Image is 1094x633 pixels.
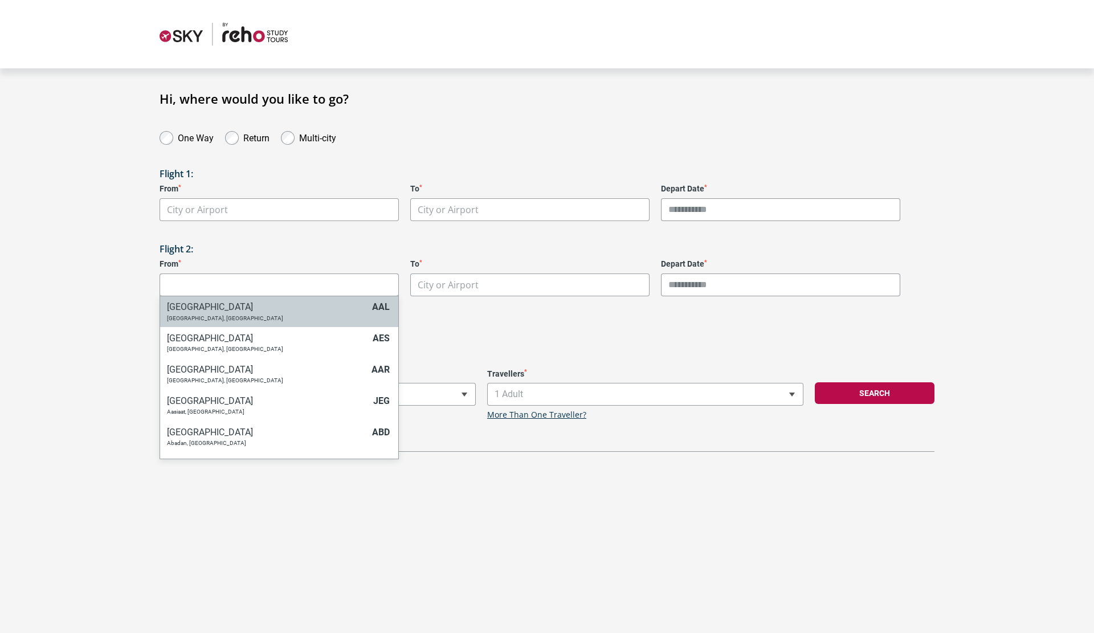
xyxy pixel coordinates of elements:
span: City or Airport [160,273,399,296]
label: One Way [178,130,214,144]
span: City or Airport [167,203,228,216]
span: AAL [372,301,390,312]
a: More Than One Traveller? [487,410,586,420]
span: 1 Adult [488,383,803,405]
h1: Hi, where would you like to go? [160,91,934,106]
label: To [410,184,650,194]
p: [GEOGRAPHIC_DATA], [GEOGRAPHIC_DATA] [167,315,366,322]
button: Search [815,382,934,404]
span: City or Airport [411,199,649,221]
label: Multi-city [299,130,336,144]
p: Aasiaat, [GEOGRAPHIC_DATA] [167,409,368,415]
label: To [410,259,650,269]
span: AES [373,333,390,344]
label: Depart Date [661,259,900,269]
input: Search [160,273,398,296]
span: 1 Adult [487,383,803,406]
label: Depart Date [661,184,900,194]
span: City or Airport [410,198,650,221]
h6: [GEOGRAPHIC_DATA] [167,458,367,468]
label: Return [243,130,270,144]
label: From [160,259,399,269]
span: City or Airport [411,274,649,296]
span: City or Airport [418,203,479,216]
span: AAR [372,364,390,375]
span: City or Airport [418,279,479,291]
span: City or Airport [410,273,650,296]
h6: [GEOGRAPHIC_DATA] [167,364,366,375]
p: Abadan, [GEOGRAPHIC_DATA] [167,440,366,447]
span: ABD [372,427,390,438]
h3: Flight 1: [160,169,934,179]
label: From [160,184,399,194]
span: ABF [373,458,390,468]
p: [GEOGRAPHIC_DATA], [GEOGRAPHIC_DATA] [167,377,366,384]
span: City or Airport [160,199,398,221]
span: City or Airport [160,198,399,221]
span: JEG [373,395,390,406]
h6: [GEOGRAPHIC_DATA] [167,333,367,344]
h6: [GEOGRAPHIC_DATA] [167,427,366,438]
p: [GEOGRAPHIC_DATA], [GEOGRAPHIC_DATA] [167,346,367,353]
h6: [GEOGRAPHIC_DATA] [167,395,368,406]
h6: [GEOGRAPHIC_DATA] [167,301,366,312]
h3: Flight 2: [160,244,934,255]
label: Travellers [487,369,803,379]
